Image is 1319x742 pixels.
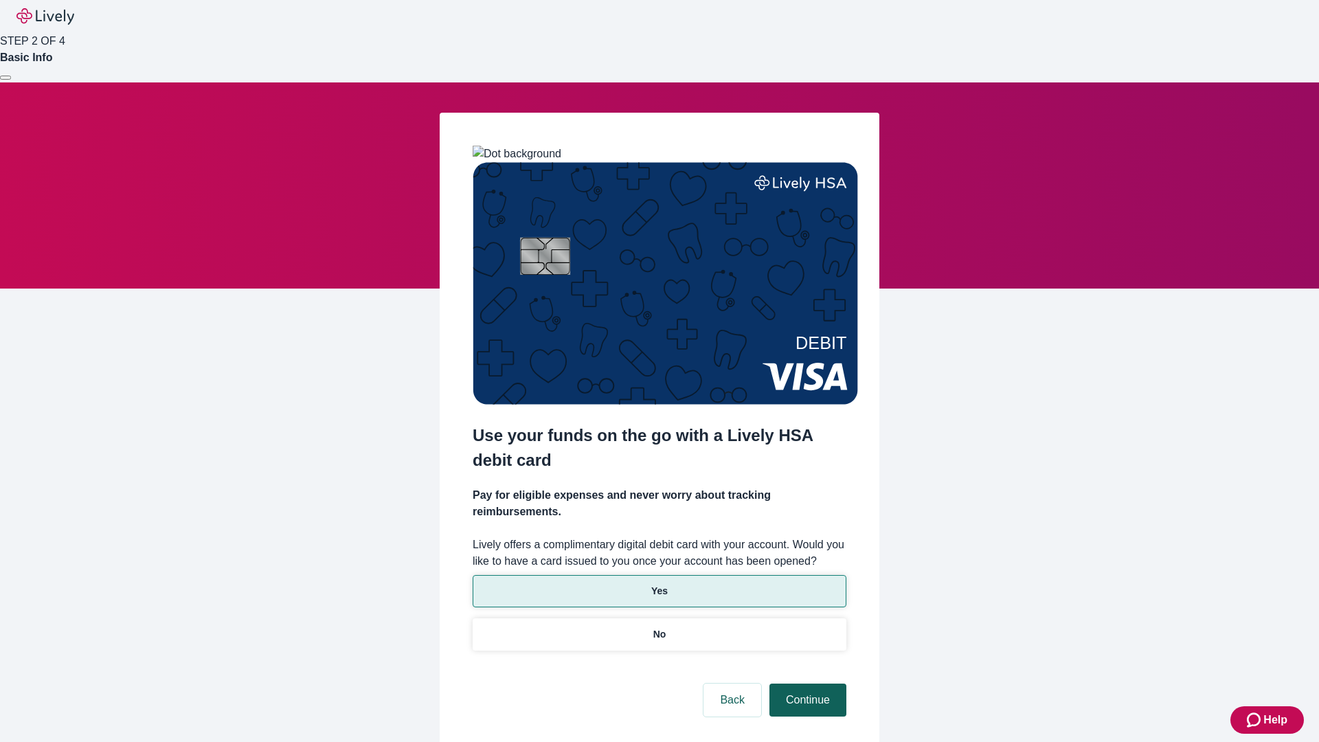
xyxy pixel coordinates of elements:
[473,423,846,473] h2: Use your funds on the go with a Lively HSA debit card
[1263,712,1287,728] span: Help
[651,584,668,598] p: Yes
[473,575,846,607] button: Yes
[473,618,846,651] button: No
[653,627,666,642] p: No
[473,146,561,162] img: Dot background
[1247,712,1263,728] svg: Zendesk support icon
[16,8,74,25] img: Lively
[703,684,761,717] button: Back
[473,537,846,570] label: Lively offers a complimentary digital debit card with your account. Would you like to have a card...
[1230,706,1304,734] button: Zendesk support iconHelp
[769,684,846,717] button: Continue
[473,162,858,405] img: Debit card
[473,487,846,520] h4: Pay for eligible expenses and never worry about tracking reimbursements.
